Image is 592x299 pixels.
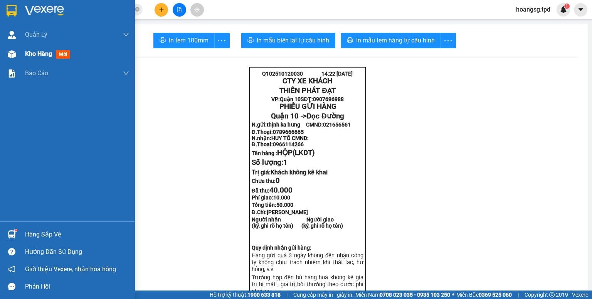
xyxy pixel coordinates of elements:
[252,209,308,215] span: Đ.Chỉ:
[8,31,16,39] img: warehouse-icon
[25,68,48,78] span: Báo cáo
[262,71,303,77] span: Q102510120030
[8,265,15,273] span: notification
[210,291,281,299] span: Hỗ trợ kỹ thuật:
[247,292,281,298] strong: 1900 633 818
[273,194,290,201] span: 10.000
[307,112,344,120] span: Dọc Đường
[252,169,328,176] span: Trị giá:
[252,252,363,273] span: Hàng gửi quá 3 ngày không đến nhận công ty không chịu trách nhiệm khi thất lạc, hư hỏn...
[25,281,129,292] div: Phản hồi
[25,264,116,274] span: Giới thiệu Vexere, nhận hoa hồng
[25,50,52,57] span: Kho hàng
[267,209,308,215] span: [PERSON_NAME]
[293,291,353,299] span: Cung cấp máy in - giấy in:
[25,229,129,240] div: Hàng sắp về
[273,141,304,147] span: 0966114266
[323,122,351,128] span: 021656561
[336,71,353,77] span: [DATE]
[276,176,280,185] span: 0
[252,274,363,295] span: Trường hợp đền bù hàng hoá không kê giá trị bị mất , giá trị bồi thường theo cước phí như sau:
[135,7,140,12] span: close-circle
[252,129,304,135] strong: Đ.Thoại:
[8,283,15,290] span: message
[123,32,129,38] span: down
[279,102,336,111] span: PHIẾU GỬI HÀNG
[214,33,230,48] button: more
[347,37,353,44] span: printer
[271,169,328,176] span: Khách không kê khai
[456,291,512,299] span: Miền Bắc
[252,178,280,184] strong: Chưa thu:
[252,216,334,223] strong: Người nhận Người giao
[564,3,570,9] sup: 1
[135,6,140,14] span: close-circle
[577,6,584,13] span: caret-down
[565,3,568,9] span: 1
[313,96,344,102] span: 0907696988
[247,37,254,44] span: printer
[173,3,186,17] button: file-add
[123,70,129,76] span: down
[15,229,17,231] sup: 1
[177,7,182,12] span: file-add
[252,245,312,251] strong: Quy định nhận gửi hàng:
[280,96,301,102] span: Quận 10
[153,33,215,48] button: printerIn tem 100mm
[341,33,441,48] button: printerIn mẫu tem hàng tự cấu hình
[276,202,293,208] span: 50.000
[252,135,309,141] strong: N.nhận:
[271,112,344,120] span: Quận 10 ->
[560,6,567,13] img: icon-new-feature
[252,223,343,229] strong: (ký, ghi rõ họ tên) (ký, ghi rõ họ tên)
[283,158,288,167] span: 1
[279,86,335,95] strong: THIÊN PHÁT ĐẠT
[252,188,293,194] strong: Đã thu:
[25,30,47,39] span: Quản Lý
[510,5,557,14] span: hoangsg.tpd
[269,186,293,194] span: 40.000
[159,7,164,12] span: plus
[441,36,456,46] span: more
[252,194,290,201] strong: Phí giao:
[479,292,512,298] strong: 0369 525 060
[380,292,450,298] strong: 0708 023 035 - 0935 103 250
[441,33,456,48] button: more
[169,35,209,45] span: In tem 100mm
[356,35,435,45] span: In mẫu tem hàng tự cấu hình
[8,248,15,255] span: question-circle
[283,77,332,85] strong: CTY XE KHÁCH
[8,69,16,78] img: solution-icon
[252,158,288,167] span: Số lượng:
[252,141,304,147] strong: Đ.Thoại:
[8,50,16,58] img: warehouse-icon
[267,122,351,128] span: thịnh ka hưng CMND:
[355,291,450,299] span: Miền Nam
[286,291,288,299] span: |
[241,33,335,48] button: printerIn mẫu biên lai tự cấu hình
[271,96,343,102] strong: VP: SĐT:
[252,202,293,208] span: Tổng tiền:
[190,3,204,17] button: aim
[277,149,315,157] span: HỘP(LKDT)
[252,122,351,128] strong: N.gửi:
[8,230,16,238] img: warehouse-icon
[321,71,335,77] span: 14:22
[56,50,70,59] span: mới
[155,3,168,17] button: plus
[215,36,229,46] span: more
[252,150,315,156] strong: Tên hàng :
[7,5,17,17] img: logo-vxr
[257,35,329,45] span: In mẫu biên lai tự cấu hình
[271,135,309,141] span: HUY TÔ CMND:
[452,293,454,296] span: ⚪️
[574,3,587,17] button: caret-down
[549,292,555,297] span: copyright
[25,246,129,258] div: Hướng dẫn sử dụng
[194,7,200,12] span: aim
[160,37,166,44] span: printer
[518,291,519,299] span: |
[273,129,304,135] span: 0789666665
